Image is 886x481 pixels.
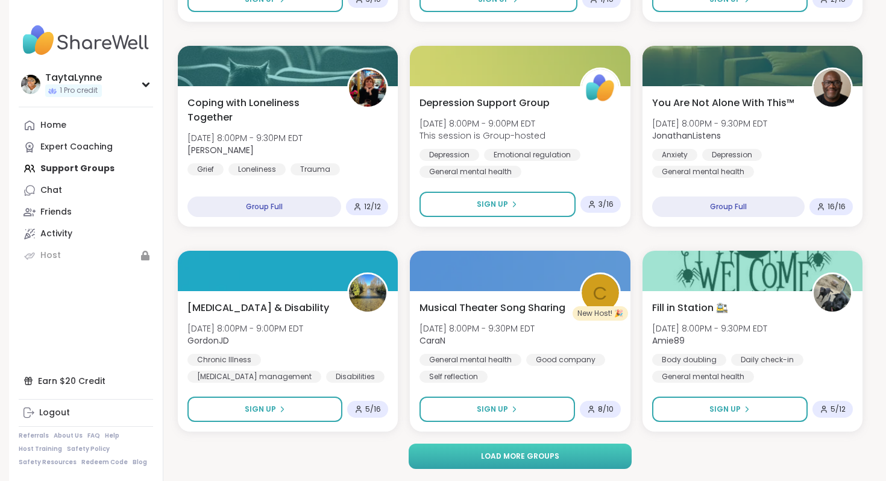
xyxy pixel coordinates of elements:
div: Emotional regulation [484,149,580,161]
div: Friends [40,206,72,218]
a: About Us [54,432,83,440]
span: Musical Theater Song Sharing [419,301,565,315]
div: Earn $20 Credit [19,370,153,392]
a: Safety Policy [67,445,110,453]
div: New Host! 🎉 [573,306,628,321]
span: [DATE] 8:00PM - 9:30PM EDT [652,118,767,130]
span: 5 / 12 [831,404,846,414]
span: Sign Up [477,404,508,415]
div: TaytaLynne [45,71,102,84]
div: Depression [702,149,762,161]
img: GordonJD [349,274,386,312]
div: Chat [40,184,62,196]
a: Host [19,245,153,266]
span: Fill in Station 🚉 [652,301,728,315]
span: Sign Up [245,404,276,415]
button: Sign Up [419,397,574,422]
img: Judy [349,69,386,107]
div: General mental health [652,166,754,178]
div: Trauma [291,163,340,175]
a: Safety Resources [19,458,77,467]
div: Anxiety [652,149,697,161]
div: Home [40,119,66,131]
div: Logout [39,407,70,419]
button: Sign Up [419,192,575,217]
span: Load more groups [481,451,559,462]
a: Home [19,115,153,136]
img: ShareWell [582,69,619,107]
a: Expert Coaching [19,136,153,158]
div: Loneliness [228,163,286,175]
span: C [593,279,608,307]
b: CaraN [419,335,445,347]
div: Self reflection [419,371,488,383]
span: 5 / 16 [365,404,381,414]
img: Amie89 [814,274,851,312]
button: Load more groups [409,444,632,469]
a: Referrals [19,432,49,440]
a: FAQ [87,432,100,440]
b: JonathanListens [652,130,721,142]
span: 8 / 10 [598,404,614,414]
span: 12 / 12 [364,202,381,212]
img: ShareWell Nav Logo [19,19,153,61]
div: Expert Coaching [40,141,113,153]
a: Redeem Code [81,458,128,467]
a: Help [105,432,119,440]
div: Good company [526,354,605,366]
div: General mental health [419,354,521,366]
span: Coping with Loneliness Together [187,96,334,125]
span: Sign Up [709,404,741,415]
div: Daily check-in [731,354,803,366]
img: TaytaLynne [21,75,40,94]
a: Logout [19,402,153,424]
span: [DATE] 8:00PM - 9:30PM EDT [187,132,303,144]
div: General mental health [652,371,754,383]
div: Body doubling [652,354,726,366]
div: Group Full [187,196,341,217]
span: [DATE] 8:00PM - 9:00PM EDT [187,322,303,335]
span: [MEDICAL_DATA] & Disability [187,301,329,315]
span: 3 / 16 [599,200,614,209]
span: Depression Support Group [419,96,550,110]
b: Amie89 [652,335,685,347]
button: Sign Up [187,397,342,422]
span: [DATE] 8:00PM - 9:30PM EDT [419,322,535,335]
div: Depression [419,149,479,161]
span: You Are Not Alone With This™ [652,96,794,110]
span: This session is Group-hosted [419,130,545,142]
button: Sign Up [652,397,808,422]
a: Host Training [19,445,62,453]
a: Activity [19,223,153,245]
span: 1 Pro credit [60,86,98,96]
div: General mental health [419,166,521,178]
b: GordonJD [187,335,229,347]
div: Activity [40,228,72,240]
a: Friends [19,201,153,223]
a: Blog [133,458,147,467]
div: Host [40,250,61,262]
span: 16 / 16 [828,202,846,212]
img: JonathanListens [814,69,851,107]
a: Chat [19,180,153,201]
b: [PERSON_NAME] [187,144,254,156]
div: [MEDICAL_DATA] management [187,371,321,383]
div: Chronic Illness [187,354,261,366]
div: Disabilities [326,371,385,383]
span: Sign Up [477,199,508,210]
span: [DATE] 8:00PM - 9:30PM EDT [652,322,767,335]
div: Group Full [652,196,805,217]
div: Grief [187,163,224,175]
span: [DATE] 8:00PM - 9:00PM EDT [419,118,545,130]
